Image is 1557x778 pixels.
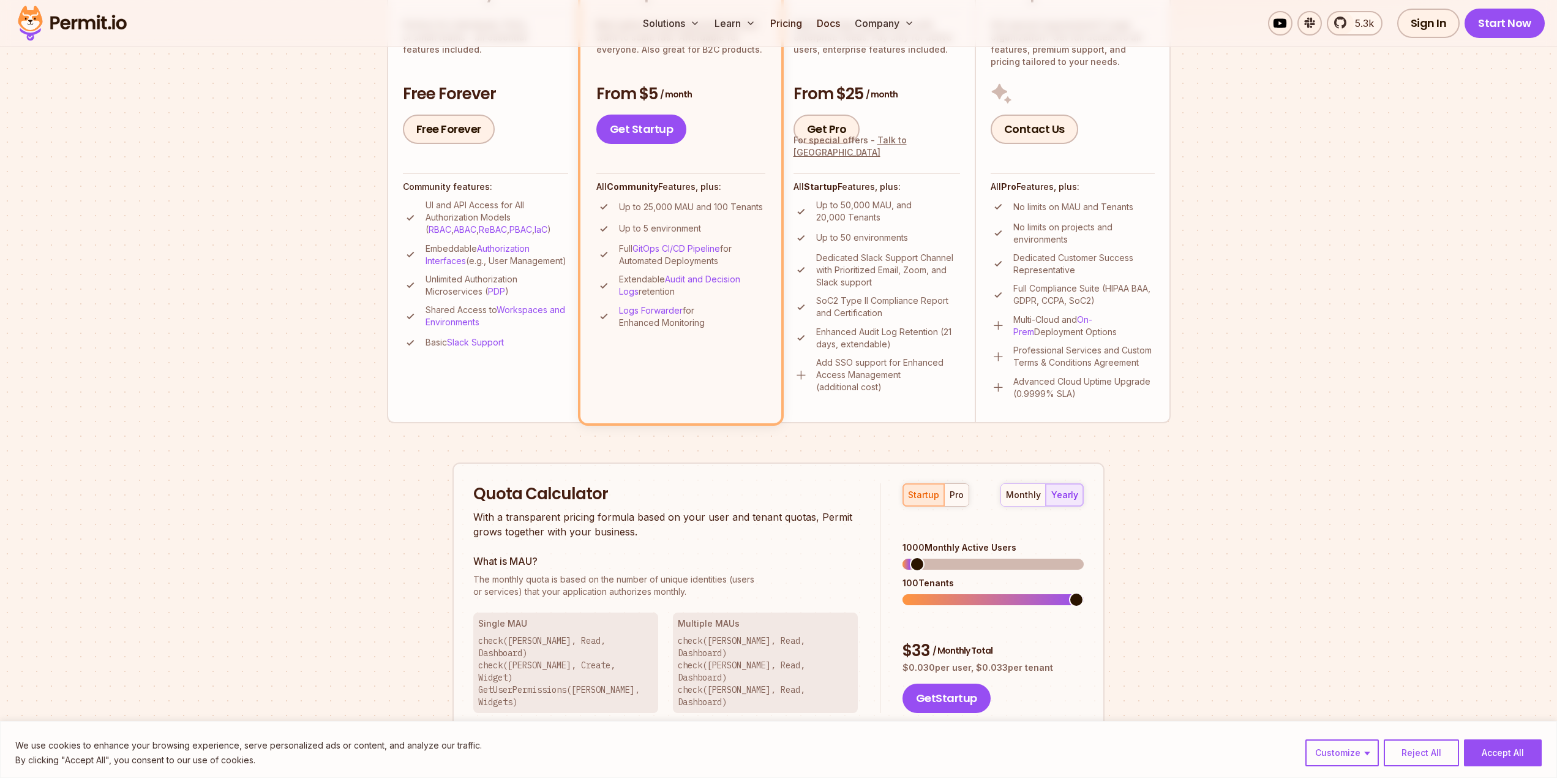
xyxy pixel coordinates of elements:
[902,577,1084,589] div: 100 Tenants
[794,115,860,144] a: Get Pro
[535,224,547,235] a: IaC
[816,232,908,244] p: Up to 50 environments
[1327,11,1383,36] a: 5.3k
[1013,282,1155,307] p: Full Compliance Suite (HIPAA BAA, GDPR, CCPA, SoC2)
[426,336,504,349] p: Basic
[1006,489,1041,501] div: monthly
[454,224,476,235] a: ABAC
[1397,9,1460,38] a: Sign In
[1305,739,1379,766] button: Customize
[632,243,720,254] a: GitOps CI/CD Pipeline
[932,644,992,657] span: / Monthly Total
[1013,221,1155,246] p: No limits on projects and environments
[478,617,653,630] h3: Single MAU
[902,662,1084,674] p: $ 0.030 per user, $ 0.033 per tenant
[991,115,1078,144] a: Contact Us
[902,640,1084,662] div: $ 33
[794,134,960,159] div: For special offers -
[1465,9,1545,38] a: Start Now
[403,181,568,193] h4: Community features:
[15,753,482,768] p: By clicking "Accept All", you consent to our use of cookies.
[794,83,960,105] h3: From $25
[991,181,1155,193] h4: All Features, plus:
[619,243,765,267] p: Full for Automated Deployments
[1464,739,1542,766] button: Accept All
[1013,314,1092,337] a: On-Prem
[710,11,760,36] button: Learn
[678,635,853,708] p: check([PERSON_NAME], Read, Dashboard) check([PERSON_NAME], Read, Dashboard) check([PERSON_NAME], ...
[426,243,568,267] p: Embeddable (e.g., User Management)
[765,11,807,36] a: Pricing
[619,274,740,296] a: Audit and Decision Logs
[816,295,960,319] p: SoC2 Type II Compliance Report and Certification
[429,224,451,235] a: RBAC
[403,83,568,105] h3: Free Forever
[816,252,960,289] p: Dedicated Slack Support Channel with Prioritized Email, Zoom, and Slack support
[473,573,858,586] span: The monthly quota is based on the number of unique identities (users
[812,11,845,36] a: Docs
[902,542,1084,554] div: 1000 Monthly Active Users
[596,181,765,193] h4: All Features, plus:
[473,573,858,598] p: or services) that your application authorizes monthly.
[1013,201,1133,213] p: No limits on MAU and Tenants
[816,326,960,350] p: Enhanced Audit Log Retention (21 days, extendable)
[816,357,960,393] p: Add SSO support for Enhanced Access Management (additional cost)
[1013,314,1155,338] p: Multi-Cloud and Deployment Options
[426,243,530,266] a: Authorization Interfaces
[1013,344,1155,369] p: Professional Services and Custom Terms & Conditions Agreement
[426,304,568,328] p: Shared Access to
[596,115,687,144] a: Get Startup
[15,738,482,753] p: We use cookies to enhance your browsing experience, serve personalized ads or content, and analyz...
[479,224,507,235] a: ReBAC
[950,489,964,501] div: pro
[816,199,960,224] p: Up to 50,000 MAU, and 20,000 Tenants
[1001,181,1016,192] strong: Pro
[660,88,692,100] span: / month
[804,181,838,192] strong: Startup
[607,181,658,192] strong: Community
[478,635,653,708] p: check([PERSON_NAME], Read, Dashboard) check([PERSON_NAME], Create, Widget) GetUserPermissions([PE...
[473,483,858,505] h2: Quota Calculator
[619,222,701,235] p: Up to 5 environment
[12,2,132,44] img: Permit logo
[1013,252,1155,276] p: Dedicated Customer Success Representative
[509,224,532,235] a: PBAC
[678,617,853,630] h3: Multiple MAUs
[850,11,919,36] button: Company
[473,554,858,568] h3: What is MAU?
[619,201,763,213] p: Up to 25,000 MAU and 100 Tenants
[447,337,504,347] a: Slack Support
[1384,739,1459,766] button: Reject All
[638,11,705,36] button: Solutions
[902,684,991,713] button: GetStartup
[473,510,858,539] p: With a transparent pricing formula based on your user and tenant quotas, Permit grows together wi...
[426,273,568,298] p: Unlimited Authorization Microservices ( )
[1348,16,1374,31] span: 5.3k
[488,286,505,296] a: PDP
[794,181,960,193] h4: All Features, plus:
[1013,376,1155,400] p: Advanced Cloud Uptime Upgrade (0.9999% SLA)
[403,115,495,144] a: Free Forever
[866,88,898,100] span: / month
[619,305,683,315] a: Logs Forwarder
[426,199,568,236] p: UI and API Access for All Authorization Models ( , , , , )
[619,304,765,329] p: for Enhanced Monitoring
[619,273,765,298] p: Extendable retention
[596,83,765,105] h3: From $5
